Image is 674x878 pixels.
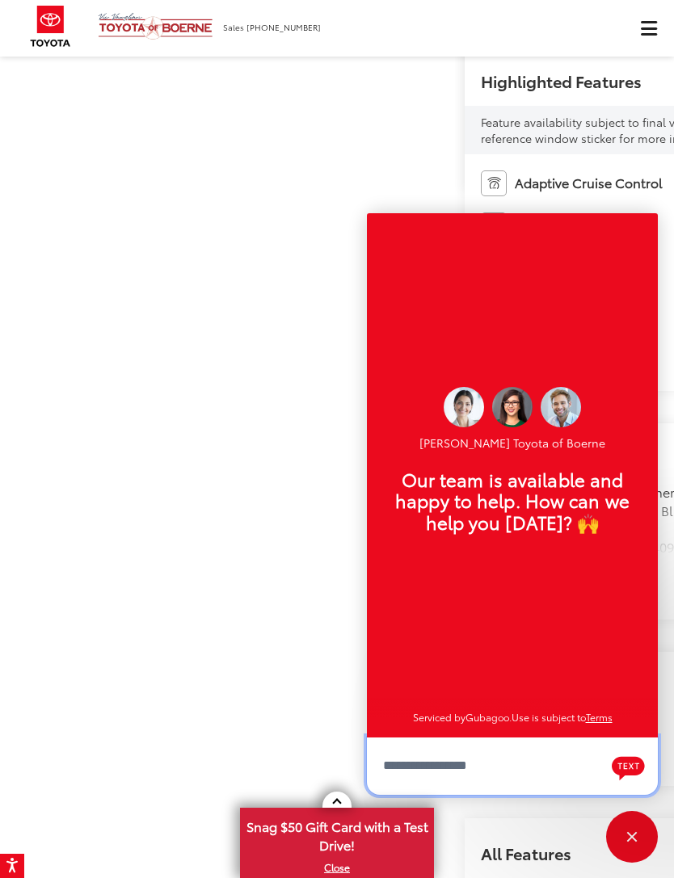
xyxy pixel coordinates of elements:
[413,710,465,724] span: Serviced by
[246,21,321,33] span: [PHONE_NUMBER]
[98,12,213,40] img: Vic Vaughan Toyota of Boerne
[606,811,658,863] button: Toggle Chat Window
[541,387,581,427] img: Operator 3
[606,811,658,863] div: Close
[612,754,645,780] svg: Text
[607,748,650,784] button: Chat with SMS
[383,468,642,532] p: Our team is available and happy to help. How can we help you [DATE]? 🙌
[586,710,613,724] a: Terms
[242,809,432,859] span: Snag $50 Gift Card with a Test Drive!
[492,387,533,427] img: Operator 1
[515,174,663,192] span: Adaptive Cruise Control
[367,737,658,795] textarea: Type your message
[223,21,244,33] span: Sales
[512,710,586,724] span: Use is subject to
[465,710,512,724] a: Gubagoo.
[481,72,642,90] h2: Highlighted Features
[444,387,484,427] img: Operator 2
[481,170,507,196] img: Adaptive Cruise Control
[383,435,642,451] p: [PERSON_NAME] Toyota of Boerne
[481,212,507,238] img: 3rd Row Seating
